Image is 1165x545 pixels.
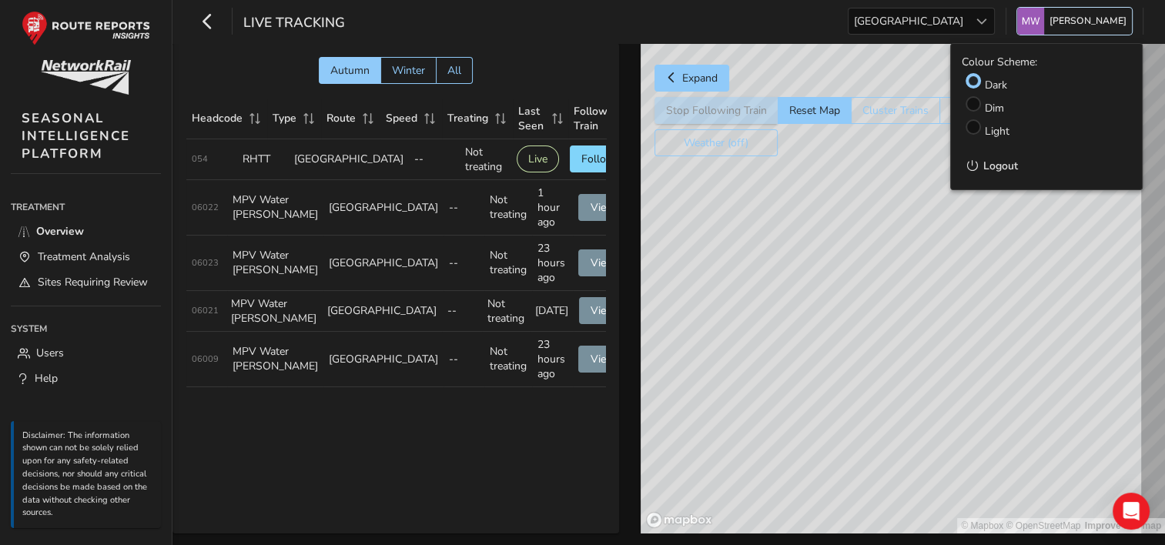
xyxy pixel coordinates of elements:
span: View [590,256,614,270]
div: Treatment [11,196,161,219]
button: Autumn [319,57,380,84]
span: Expand [682,71,718,85]
td: -- [442,291,482,332]
span: Logout [983,159,1018,173]
td: MPV Water [PERSON_NAME] [227,180,323,236]
button: Winter [380,57,436,84]
label: Dark [985,78,1007,92]
td: [GEOGRAPHIC_DATA] [323,236,444,291]
td: Not treating [460,139,511,180]
a: Help [11,366,161,391]
button: Logout [962,153,1131,179]
button: View [579,297,627,324]
a: Sites Requiring Review [11,269,161,295]
div: Open Intercom Messenger [1113,493,1150,530]
button: View [578,194,626,221]
img: customer logo [41,60,131,95]
span: Speed [386,111,417,125]
span: View [590,352,614,366]
a: Overview [11,219,161,244]
button: Expand [654,65,729,92]
button: Live [517,145,559,172]
span: Overview [36,224,84,239]
label: Colour Scheme: [962,55,1037,69]
div: System [11,317,161,340]
td: -- [444,180,484,236]
td: [GEOGRAPHIC_DATA] [289,139,409,180]
span: [PERSON_NAME] [1050,8,1127,35]
span: Live Tracking [243,13,345,35]
td: MPV Water [PERSON_NAME] [226,291,322,332]
span: Users [36,346,64,360]
td: -- [409,139,460,180]
td: Not treating [484,236,532,291]
span: [GEOGRAPHIC_DATA] [849,8,969,34]
td: [GEOGRAPHIC_DATA] [323,332,444,387]
button: View [578,346,626,373]
span: View [590,200,614,215]
label: Dim [985,101,1004,115]
button: Cluster Trains [851,97,939,124]
a: Treatment Analysis [11,244,161,269]
button: See all UK trains [939,97,1043,124]
span: 06009 [192,353,219,365]
span: Route [326,111,356,125]
span: Follow Train [574,104,611,133]
button: Reset Map [778,97,851,124]
span: 054 [192,153,208,165]
button: All [436,57,473,84]
span: 06022 [192,202,219,213]
td: 1 hour ago [532,180,573,236]
span: Autumn [330,63,370,78]
td: MPV Water [PERSON_NAME] [227,332,323,387]
span: View [591,303,615,318]
span: Help [35,371,58,386]
td: [GEOGRAPHIC_DATA] [323,180,444,236]
span: 06021 [192,305,219,316]
p: Disclaimer: The information shown can not be solely relied upon for any safety-related decisions,... [22,430,153,520]
button: Weather (off) [654,129,778,156]
td: [DATE] [530,291,574,332]
span: Type [273,111,296,125]
button: View [578,249,626,276]
td: -- [444,236,484,291]
span: Treatment Analysis [38,249,130,264]
td: Not treating [484,180,532,236]
span: Treating [447,111,488,125]
button: [PERSON_NAME] [1017,8,1132,35]
button: Follow [570,145,627,172]
label: Light [985,124,1009,139]
span: Sites Requiring Review [38,275,148,289]
td: Not treating [482,291,530,332]
td: [GEOGRAPHIC_DATA] [322,291,442,332]
td: 23 hours ago [532,332,573,387]
a: Users [11,340,161,366]
td: -- [444,332,484,387]
span: 06023 [192,257,219,269]
img: diamond-layout [1017,8,1044,35]
span: All [447,63,461,78]
img: rr logo [22,11,150,45]
td: 23 hours ago [532,236,573,291]
span: Headcode [192,111,243,125]
span: Last Seen [518,104,547,133]
td: RHTT [237,139,289,180]
span: SEASONAL INTELLIGENCE PLATFORM [22,109,130,162]
td: Not treating [484,332,532,387]
td: MPV Water [PERSON_NAME] [227,236,323,291]
span: Winter [392,63,425,78]
span: Follow [581,152,615,166]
